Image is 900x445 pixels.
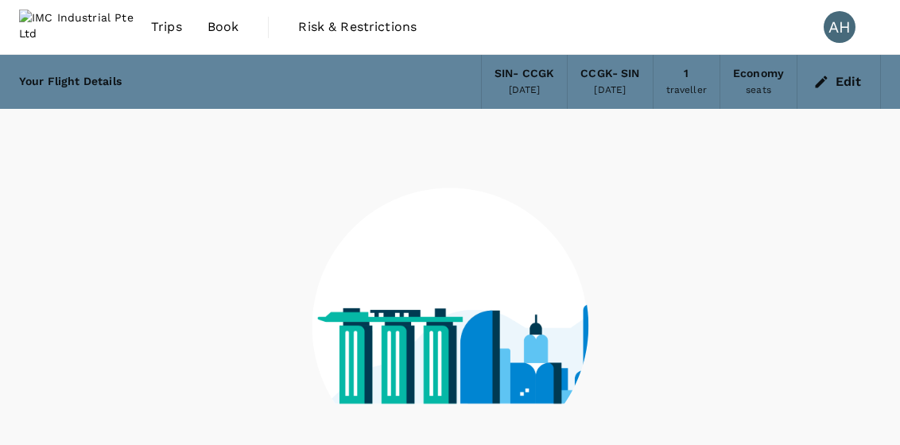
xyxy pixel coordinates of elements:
[208,17,239,37] span: Book
[666,83,707,99] div: traveller
[594,83,626,99] div: [DATE]
[733,65,784,83] div: Economy
[298,17,417,37] span: Risk & Restrictions
[495,65,554,83] div: SIN - CCGK
[19,73,122,91] div: Your Flight Details
[824,11,855,43] div: AH
[580,65,639,83] div: CCGK - SIN
[810,69,867,95] button: Edit
[509,83,541,99] div: [DATE]
[684,65,689,83] div: 1
[19,10,138,44] img: IMC Industrial Pte Ltd
[151,17,182,37] span: Trips
[746,83,771,99] div: seats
